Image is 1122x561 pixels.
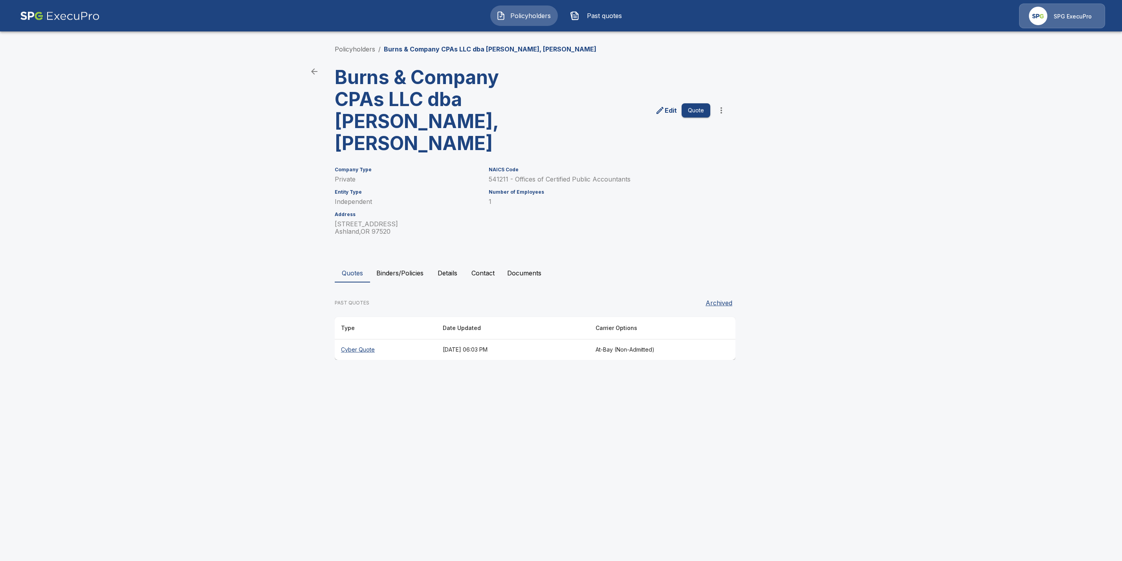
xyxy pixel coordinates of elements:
img: AA Logo [20,4,100,28]
button: more [713,103,729,118]
h6: Address [335,212,479,217]
iframe: Chat Widget [1083,523,1122,561]
p: [STREET_ADDRESS] Ashland , OR 97520 [335,220,479,235]
button: Quote [682,103,710,118]
h6: Company Type [335,167,479,172]
p: SPG ExecuPro [1054,13,1092,20]
a: Policyholders [335,45,375,53]
span: Past quotes [583,11,626,20]
h6: Entity Type [335,189,479,195]
button: Policyholders IconPolicyholders [490,5,558,26]
p: Private [335,176,479,183]
img: Past quotes Icon [570,11,579,20]
p: Edit [665,106,677,115]
button: Binders/Policies [370,264,430,282]
a: back [306,64,322,79]
button: Quotes [335,264,370,282]
th: Carrier Options [589,317,708,339]
th: Date Updated [436,317,589,339]
th: At-Bay (Non-Admitted) [589,339,708,360]
button: Documents [501,264,548,282]
p: 541211 - Offices of Certified Public Accountants [489,176,710,183]
img: Agency Icon [1029,7,1047,25]
button: Archived [702,295,735,311]
button: Details [430,264,465,282]
div: policyholder tabs [335,264,787,282]
a: edit [654,104,678,117]
img: Policyholders Icon [496,11,506,20]
p: Burns & Company CPAs LLC dba [PERSON_NAME], [PERSON_NAME] [384,44,596,54]
h6: NAICS Code [489,167,710,172]
p: Independent [335,198,479,205]
p: PAST QUOTES [335,299,369,306]
p: 1 [489,198,710,205]
a: Agency IconSPG ExecuPro [1019,4,1105,28]
span: Policyholders [509,11,552,20]
h6: Number of Employees [489,189,710,195]
li: / [378,44,381,54]
th: [DATE] 06:03 PM [436,339,589,360]
nav: breadcrumb [335,44,596,54]
button: Past quotes IconPast quotes [564,5,632,26]
button: Contact [465,264,501,282]
th: Cyber Quote [335,339,436,360]
th: Type [335,317,436,339]
table: responsive table [335,317,735,360]
h3: Burns & Company CPAs LLC dba [PERSON_NAME], [PERSON_NAME] [335,66,529,154]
